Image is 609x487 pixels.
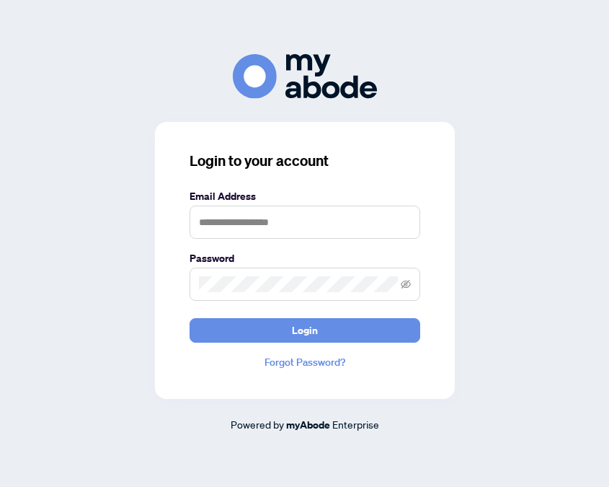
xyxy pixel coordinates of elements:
[233,54,377,98] img: ma-logo
[401,279,411,289] span: eye-invisible
[292,319,318,342] span: Login
[190,188,420,204] label: Email Address
[190,354,420,370] a: Forgot Password?
[190,318,420,343] button: Login
[190,151,420,171] h3: Login to your account
[332,418,379,431] span: Enterprise
[231,418,284,431] span: Powered by
[190,250,420,266] label: Password
[286,417,330,433] a: myAbode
